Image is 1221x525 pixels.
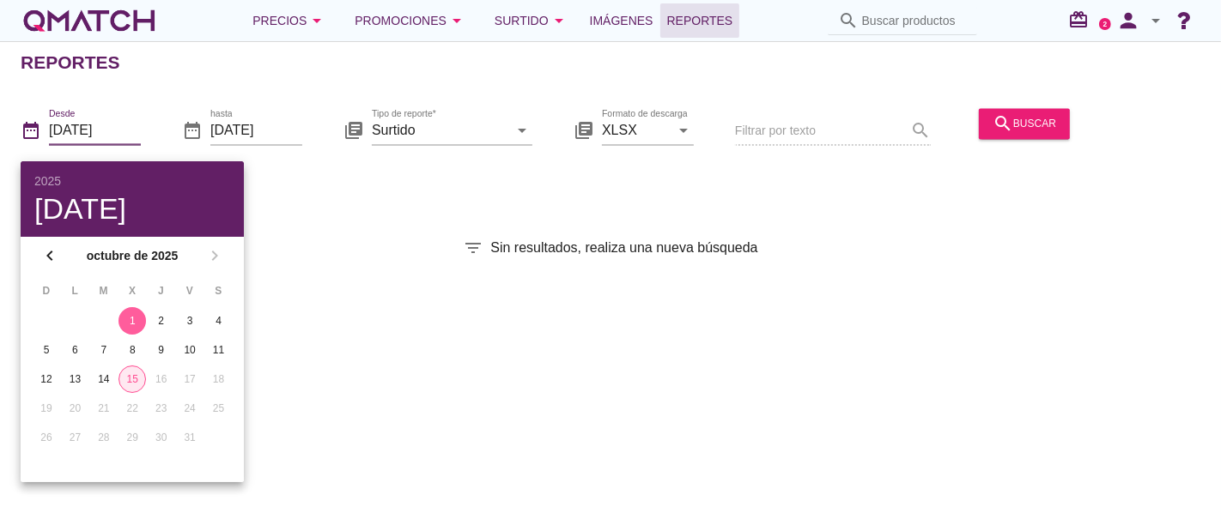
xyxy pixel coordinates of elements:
[341,3,481,38] button: Promociones
[176,307,203,335] button: 3
[372,117,508,144] input: Tipo de reporte*
[148,342,175,358] div: 9
[205,276,232,305] th: S
[118,342,146,358] div: 8
[239,3,341,38] button: Precios
[176,276,203,305] th: V
[182,120,203,141] i: date_range
[39,245,60,266] i: chevron_left
[583,3,660,38] a: Imágenes
[33,336,60,364] button: 5
[307,10,327,31] i: arrow_drop_down
[65,247,199,265] strong: octubre de 2025
[61,365,88,393] button: 13
[148,336,175,364] button: 9
[512,120,532,141] i: arrow_drop_down
[148,276,174,305] th: J
[118,313,146,329] div: 1
[176,313,203,329] div: 3
[838,10,859,31] i: search
[463,238,483,258] i: filter_list
[61,342,88,358] div: 6
[1111,9,1145,33] i: person
[1099,18,1111,30] a: 2
[61,336,88,364] button: 6
[90,336,118,364] button: 7
[118,336,146,364] button: 8
[33,371,60,387] div: 12
[355,10,467,31] div: Promociones
[33,365,60,393] button: 12
[210,117,302,144] input: hasta
[490,238,757,258] span: Sin resultados, realiza una nueva búsqueda
[148,307,175,335] button: 2
[148,313,175,329] div: 2
[205,336,233,364] button: 11
[205,313,233,329] div: 4
[602,117,670,144] input: Formato de descarga
[21,3,158,38] a: white-qmatch-logo
[34,194,230,223] div: [DATE]
[176,336,203,364] button: 10
[549,10,569,31] i: arrow_drop_down
[667,10,733,31] span: Reportes
[574,120,594,141] i: library_books
[90,276,117,305] th: M
[343,120,364,141] i: library_books
[61,276,88,305] th: L
[33,276,59,305] th: D
[446,10,467,31] i: arrow_drop_down
[21,49,120,76] h2: Reportes
[34,175,230,187] div: 2025
[862,7,967,34] input: Buscar productos
[1068,9,1096,30] i: redeem
[118,307,146,335] button: 1
[205,307,233,335] button: 4
[118,365,146,393] button: 15
[119,371,145,387] div: 15
[118,276,145,305] th: X
[90,365,118,393] button: 14
[61,371,88,387] div: 13
[252,10,327,31] div: Precios
[993,113,1056,134] div: buscar
[673,120,694,141] i: arrow_drop_down
[590,10,653,31] span: Imágenes
[1103,20,1108,27] text: 2
[660,3,740,38] a: Reportes
[1145,10,1166,31] i: arrow_drop_down
[481,3,583,38] button: Surtido
[176,342,203,358] div: 10
[49,117,141,144] input: Desde
[90,342,118,358] div: 7
[205,342,233,358] div: 11
[993,113,1013,134] i: search
[21,120,41,141] i: date_range
[90,371,118,387] div: 14
[979,108,1070,139] button: buscar
[495,10,569,31] div: Surtido
[33,342,60,358] div: 5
